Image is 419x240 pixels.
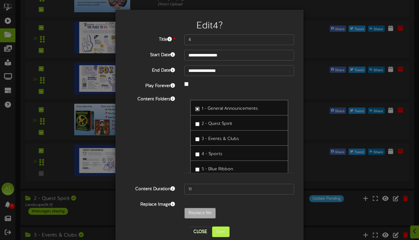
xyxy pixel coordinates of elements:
[184,34,294,45] input: Title
[195,167,199,172] input: 5 - Blue Ribbon
[202,106,258,111] span: 1 - General Announcements
[212,226,230,237] button: Save
[125,21,294,31] h2: Edit 4 ?
[195,107,199,111] input: 1 - General Announcements
[120,50,180,58] label: Start Date
[195,152,199,156] input: 4 - Sports
[120,34,180,43] label: Title
[195,122,199,126] input: 2 - Quest Spirit
[120,94,180,102] label: Content Folders
[195,137,199,141] input: 3 - Events & Clubs
[202,121,232,126] span: 2 - Quest Spirit
[202,167,233,172] span: 5 - Blue Ribbon
[120,81,180,89] label: Play Forever
[202,137,239,141] span: 3 - Events & Clubs
[120,65,180,74] label: End Date
[184,184,294,195] input: 15
[190,227,211,237] button: Close
[120,199,180,208] label: Replace Image
[120,184,180,192] label: Content Duration
[202,152,222,156] span: 4 - Sports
